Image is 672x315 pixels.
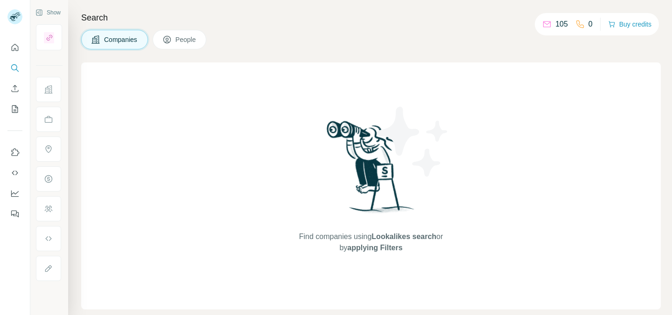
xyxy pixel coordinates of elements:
span: applying Filters [347,244,402,252]
button: Buy credits [608,18,651,31]
button: Use Surfe API [7,164,22,181]
button: Enrich CSV [7,80,22,97]
span: Companies [104,35,138,44]
button: Use Surfe on LinkedIn [7,144,22,161]
button: Quick start [7,39,22,56]
span: Lookalikes search [371,233,436,240]
span: People [175,35,197,44]
img: Surfe Illustration - Woman searching with binoculars [322,118,420,222]
button: Feedback [7,205,22,222]
button: My lists [7,101,22,117]
button: Dashboard [7,185,22,202]
button: Show [29,6,67,20]
span: Find companies using or by [296,231,446,253]
p: 0 [588,19,593,30]
p: 105 [555,19,568,30]
button: Search [7,60,22,76]
img: Surfe Illustration - Stars [371,100,455,184]
h4: Search [81,11,661,24]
